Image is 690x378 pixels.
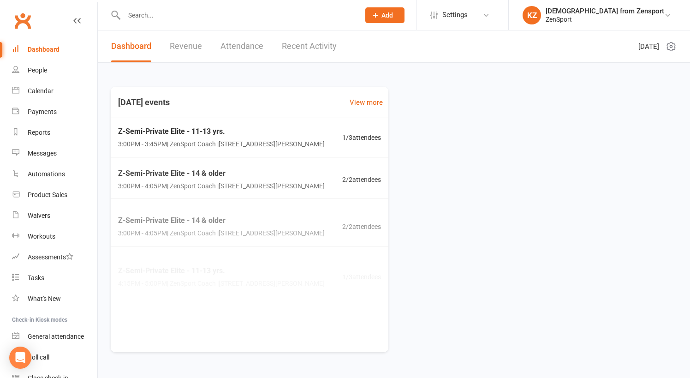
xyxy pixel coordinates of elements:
[12,185,97,205] a: Product Sales
[28,87,54,95] div: Calendar
[28,150,57,157] div: Messages
[28,170,65,178] div: Automations
[442,5,468,25] span: Settings
[365,7,404,23] button: Add
[28,46,59,53] div: Dashboard
[381,12,393,19] span: Add
[28,295,61,302] div: What's New
[342,132,381,143] span: 1 / 3 attendees
[342,271,381,282] span: 1 / 3 attendees
[12,326,97,347] a: General attendance kiosk mode
[118,139,325,149] span: 3:00PM - 3:45PM | ZenSport Coach | [STREET_ADDRESS][PERSON_NAME]
[28,354,49,361] div: Roll call
[546,7,664,15] div: [DEMOGRAPHIC_DATA] from Zensport
[523,6,541,24] div: KZ
[118,264,325,276] span: Z-Semi-Private Elite - 11-13 yrs.
[170,30,202,62] a: Revenue
[220,30,263,62] a: Attendance
[12,288,97,309] a: What's New
[342,174,381,184] span: 2 / 2 attendees
[28,66,47,74] div: People
[12,39,97,60] a: Dashboard
[12,102,97,122] a: Payments
[12,205,97,226] a: Waivers
[12,164,97,185] a: Automations
[12,226,97,247] a: Workouts
[118,126,325,138] span: Z-Semi-Private Elite - 11-13 yrs.
[638,41,659,52] span: [DATE]
[28,129,50,136] div: Reports
[118,278,325,288] span: 4:15PM - 5:00PM | ZenSport Coach | [STREET_ADDRESS][PERSON_NAME]
[28,191,67,198] div: Product Sales
[12,268,97,288] a: Tasks
[11,9,34,32] a: Clubworx
[9,347,31,369] div: Open Intercom Messenger
[28,333,84,340] div: General attendance
[28,108,57,115] div: Payments
[118,167,325,179] span: Z-Semi-Private Elite - 14 & older
[12,143,97,164] a: Messages
[118,215,325,227] span: Z-Semi-Private Elite - 14 & older
[12,247,97,268] a: Assessments
[111,94,177,111] h3: [DATE] events
[546,15,664,24] div: ZenSport
[342,222,381,232] span: 2 / 2 attendees
[118,228,325,238] span: 3:00PM - 4:05PM | ZenSport Coach | [STREET_ADDRESS][PERSON_NAME]
[111,30,151,62] a: Dashboard
[121,9,353,22] input: Search...
[350,97,383,108] a: View more
[12,60,97,81] a: People
[118,181,325,191] span: 3:00PM - 4:05PM | ZenSport Coach | [STREET_ADDRESS][PERSON_NAME]
[282,30,337,62] a: Recent Activity
[12,81,97,102] a: Calendar
[28,253,73,261] div: Assessments
[28,274,44,282] div: Tasks
[12,122,97,143] a: Reports
[12,347,97,368] a: Roll call
[28,212,50,219] div: Waivers
[28,233,55,240] div: Workouts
